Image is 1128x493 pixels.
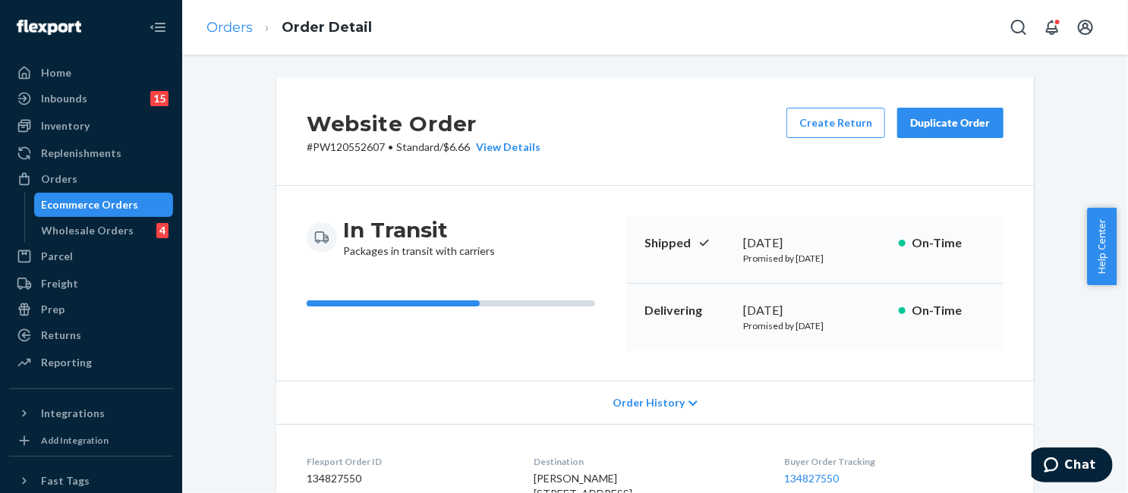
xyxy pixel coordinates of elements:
[41,91,87,106] div: Inbounds
[9,323,173,347] a: Returns
[307,455,509,468] dt: Flexport Order ID
[912,302,985,319] p: On-Time
[41,328,81,343] div: Returns
[9,244,173,268] a: Parcel
[156,223,169,238] div: 4
[41,249,73,264] div: Parcel
[143,12,173,42] button: Close Navigation
[785,472,840,485] a: 134827550
[534,455,760,468] dt: Destination
[34,193,174,217] a: Ecommerce Orders
[1037,12,1067,42] button: Open notifications
[470,140,540,155] button: View Details
[41,65,71,80] div: Home
[9,86,173,111] a: Inbounds15
[343,216,495,243] h3: In Transit
[41,473,90,488] div: Fast Tags
[613,395,685,410] span: Order History
[1004,12,1034,42] button: Open Search Box
[42,223,134,238] div: Wholesale Orders
[785,455,1004,468] dt: Buyer Order Tracking
[786,108,885,138] button: Create Return
[42,197,139,212] div: Ecommerce Orders
[1032,447,1113,485] iframe: Opens a widget where you can chat to one of our agents
[307,140,540,155] p: # PW120552607 / $6.66
[9,350,173,375] a: Reporting
[396,140,440,153] span: Standard
[41,171,77,187] div: Orders
[17,20,81,35] img: Flexport logo
[34,218,174,243] a: Wholesale Orders4
[41,302,65,317] div: Prep
[206,19,253,36] a: Orders
[1070,12,1101,42] button: Open account menu
[644,302,731,319] p: Delivering
[912,234,985,252] p: On-Time
[644,234,731,252] p: Shipped
[897,108,1004,138] button: Duplicate Order
[910,115,991,130] div: Duplicate Order
[150,91,169,106] div: 15
[1087,208,1117,285] button: Help Center
[9,401,173,425] button: Integrations
[9,469,173,493] button: Fast Tags
[9,141,173,165] a: Replenishments
[9,167,173,191] a: Orders
[41,276,78,291] div: Freight
[743,252,887,265] p: Promised by [DATE]
[9,432,173,450] a: Add Integration
[282,19,372,36] a: Order Detail
[743,302,887,319] div: [DATE]
[388,140,393,153] span: •
[9,114,173,138] a: Inventory
[9,61,173,85] a: Home
[743,234,887,252] div: [DATE]
[41,434,109,447] div: Add Integration
[41,118,90,133] div: Inventory
[743,319,887,332] p: Promised by [DATE]
[307,471,509,486] dd: 134827550
[41,355,92,370] div: Reporting
[41,406,105,421] div: Integrations
[9,297,173,322] a: Prep
[41,146,121,161] div: Replenishments
[307,108,540,140] h2: Website Order
[9,272,173,296] a: Freight
[194,5,384,50] ol: breadcrumbs
[343,216,495,259] div: Packages in transit with carriers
